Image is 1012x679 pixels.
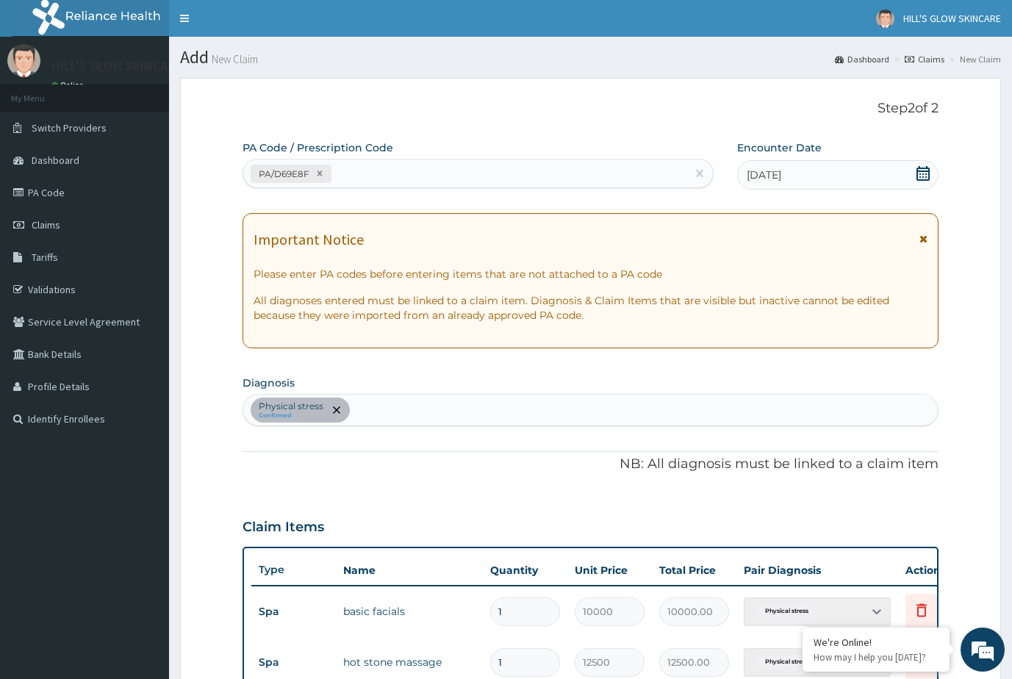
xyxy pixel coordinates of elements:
[336,647,483,677] td: hot stone massage
[254,165,312,182] div: PA/D69E8F
[32,218,60,231] span: Claims
[51,80,87,90] a: Online
[254,231,364,248] h1: Important Notice
[336,556,483,585] th: Name
[254,293,928,323] p: All diagnoses entered must be linked to a claim item. Diagnosis & Claim Items that are visible bu...
[251,598,336,625] td: Spa
[747,168,781,182] span: [DATE]
[180,48,1001,67] h1: Add
[32,251,58,264] span: Tariffs
[336,597,483,626] td: basic facials
[814,651,939,664] p: How may I help you today?
[243,140,393,155] label: PA Code / Prescription Code
[903,12,1001,25] span: HILL'S GLOW SKINCARE
[251,556,336,583] th: Type
[7,44,40,77] img: User Image
[736,556,898,585] th: Pair Diagnosis
[85,185,203,334] span: We're online!
[567,556,652,585] th: Unit Price
[76,82,247,101] div: Chat with us now
[243,376,295,390] label: Diagnosis
[251,649,336,676] td: Spa
[254,267,928,281] p: Please enter PA codes before entering items that are not attached to a PA code
[483,556,567,585] th: Quantity
[898,556,972,585] th: Actions
[32,121,107,134] span: Switch Providers
[243,101,939,117] p: Step 2 of 2
[905,53,944,65] a: Claims
[652,556,736,585] th: Total Price
[243,455,939,474] p: NB: All diagnosis must be linked to a claim item
[27,73,60,110] img: d_794563401_company_1708531726252_794563401
[7,401,280,453] textarea: Type your message and hit 'Enter'
[241,7,276,43] div: Minimize live chat window
[209,54,258,65] small: New Claim
[876,10,894,28] img: User Image
[32,154,79,167] span: Dashboard
[737,140,822,155] label: Encounter Date
[946,53,1001,65] li: New Claim
[835,53,889,65] a: Dashboard
[243,520,324,536] h3: Claim Items
[51,60,182,73] p: HILL'S GLOW SKINCARE
[814,636,939,649] div: We're Online!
